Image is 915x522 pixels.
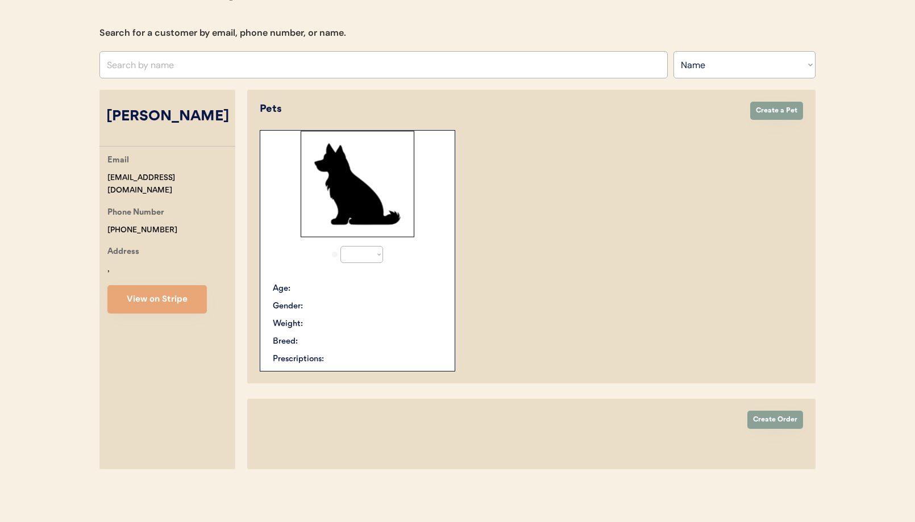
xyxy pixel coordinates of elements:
div: Age: [273,283,290,295]
div: Prescriptions: [273,353,324,365]
button: Create a Pet [750,102,803,120]
div: [PERSON_NAME] [99,106,235,128]
div: [PHONE_NUMBER] [107,224,177,237]
div: Address [107,245,139,260]
div: Phone Number [107,206,164,220]
button: View on Stripe [107,285,207,314]
div: [EMAIL_ADDRESS][DOMAIN_NAME] [107,172,235,198]
button: Create Order [747,411,803,429]
input: Search by name [99,51,668,78]
img: Rectangle%2029.svg [301,131,414,237]
div: Gender: [273,300,303,312]
div: Weight: [273,318,303,330]
div: , [107,263,110,276]
div: Email [107,154,129,168]
div: Search for a customer by email, phone number, or name. [99,26,346,40]
div: Pets [260,102,739,117]
div: Breed: [273,336,298,348]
